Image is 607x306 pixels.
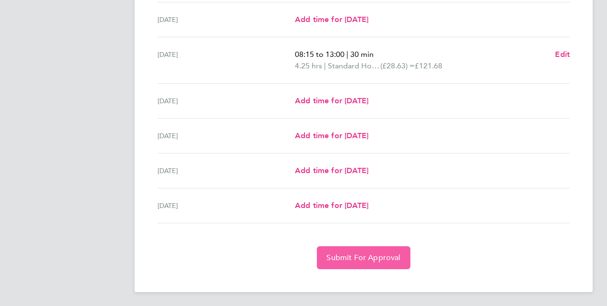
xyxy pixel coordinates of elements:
div: [DATE] [157,49,295,72]
span: | [346,50,348,59]
span: Submit For Approval [326,253,400,262]
span: Edit [555,50,570,59]
a: Add time for [DATE] [295,165,368,176]
span: 08:15 to 13:00 [295,50,345,59]
div: [DATE] [157,95,295,107]
a: Add time for [DATE] [295,14,368,25]
span: £121.68 [415,61,442,70]
span: Add time for [DATE] [295,15,368,24]
span: 4.25 hrs [295,61,322,70]
div: [DATE] [157,165,295,176]
a: Add time for [DATE] [295,200,368,211]
a: Edit [555,49,570,60]
button: Submit For Approval [317,246,410,269]
span: | [324,61,326,70]
span: Standard Hourly [328,60,380,72]
span: 30 min [350,50,374,59]
span: Add time for [DATE] [295,201,368,210]
span: Add time for [DATE] [295,166,368,175]
span: Add time for [DATE] [295,131,368,140]
div: [DATE] [157,130,295,142]
div: [DATE] [157,200,295,211]
div: [DATE] [157,14,295,25]
a: Add time for [DATE] [295,95,368,107]
span: Add time for [DATE] [295,96,368,105]
a: Add time for [DATE] [295,130,368,142]
span: (£28.63) = [380,61,415,70]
